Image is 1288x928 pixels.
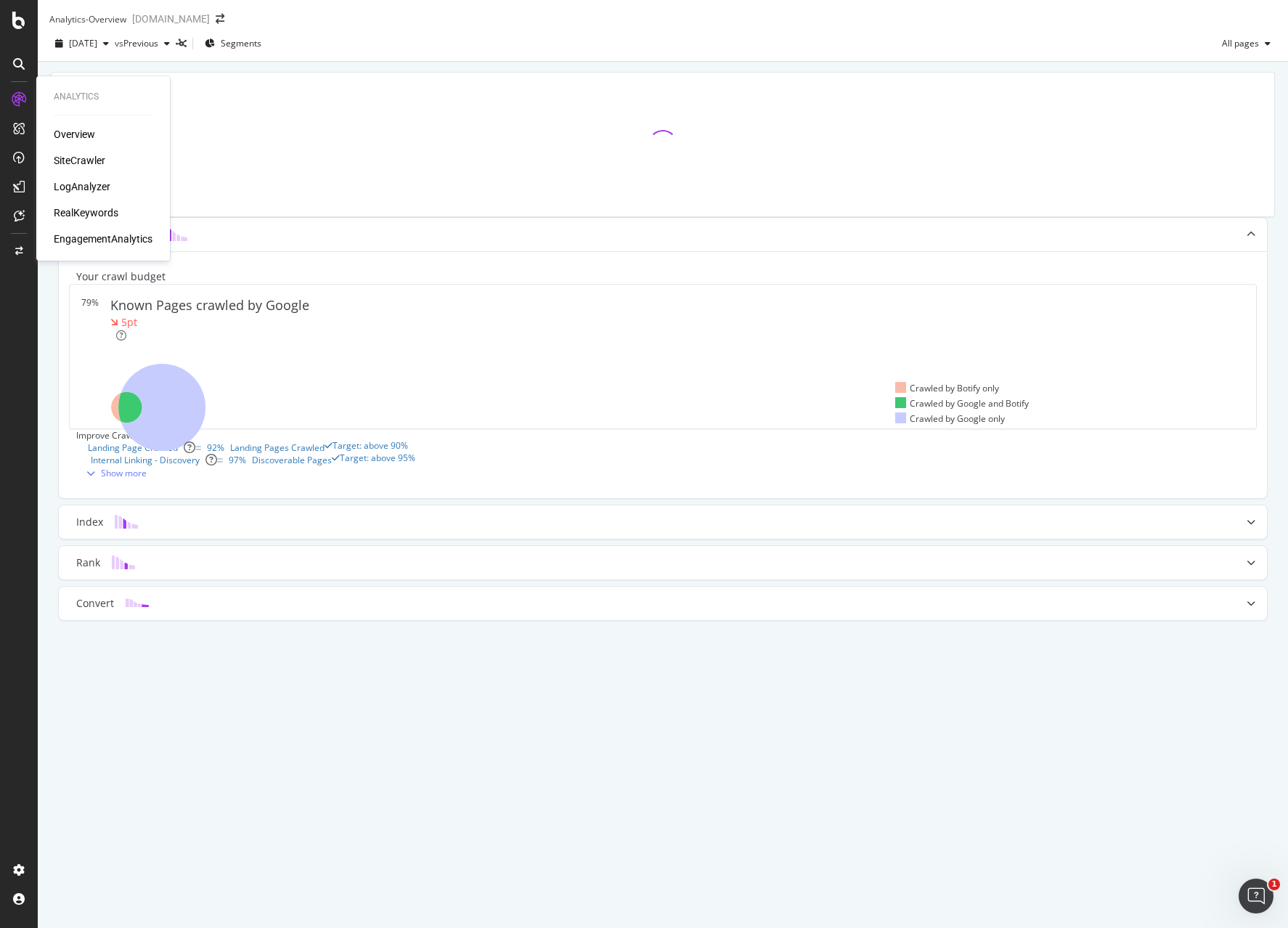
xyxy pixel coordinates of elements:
[76,596,114,611] div: Convert
[54,127,95,142] a: Overview
[110,296,309,315] div: Known Pages crawled by Google
[76,454,1250,466] a: Internal Linking - DiscoveryEqual97%Discoverable Pagessuccess label
[54,179,110,194] a: LogAnalyzer
[123,37,158,49] span: Previous
[217,458,223,463] img: Equal
[123,32,176,55] button: Previous
[49,13,126,25] div: Analytics - Overview
[54,232,152,246] a: EngagementAnalytics
[895,397,1029,410] div: Crawled by Google and Botify
[81,296,110,342] div: 79%
[1268,879,1280,890] span: 1
[164,227,187,241] img: block-icon
[195,446,201,450] img: Equal
[115,515,138,529] img: block-icon
[216,14,224,24] div: arrow-right-arrow-left
[115,37,123,49] span: vs
[1222,37,1259,49] span: All pages
[76,515,103,529] div: Index
[54,91,152,103] div: Analytics
[76,269,166,284] div: Your crawl budget
[76,441,1250,454] a: Landing Page CrawledEqual92%Landing Pages Crawledsuccess label
[132,12,210,26] div: [DOMAIN_NAME]
[221,37,261,49] span: Segments
[76,429,1250,441] div: Improve Crawl Budget
[121,315,137,330] div: 5pt
[895,412,1005,425] div: Crawled by Google only
[112,555,135,569] img: block-icon
[69,37,97,49] span: 2025 Sep. 23rd
[76,466,151,480] button: Show more
[76,555,100,570] div: Rank
[54,153,105,168] a: SiteCrawler
[1222,32,1276,55] button: All pages
[126,596,149,610] img: block-icon
[54,205,118,220] a: RealKeywords
[101,467,147,479] div: Show more
[199,32,267,55] button: Segments
[49,32,115,55] button: [DATE]
[1239,879,1273,913] iframe: Intercom live chat
[895,382,999,394] div: Crawled by Botify only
